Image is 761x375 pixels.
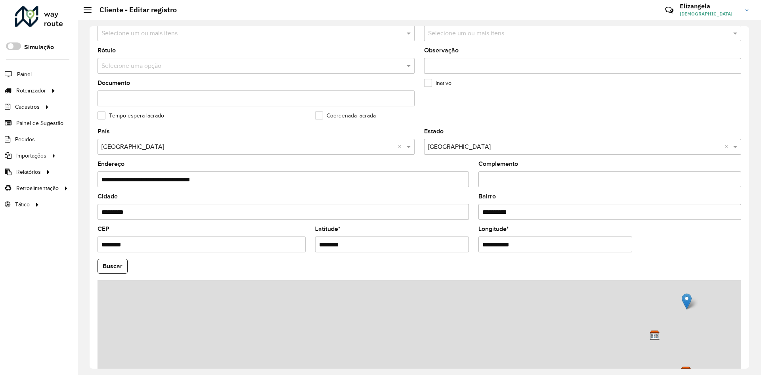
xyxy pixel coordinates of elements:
[24,42,54,52] label: Simulação
[478,159,518,169] label: Complemento
[478,192,496,201] label: Bairro
[315,112,376,120] label: Coordenada lacrada
[16,152,46,160] span: Importações
[16,87,46,95] span: Roteirizador
[98,78,130,88] label: Documento
[650,330,660,340] img: Revalle Beira Rio
[680,2,739,10] h3: Elizangela
[682,293,692,310] img: Marker
[424,46,459,55] label: Observação
[98,159,124,169] label: Endereço
[98,112,164,120] label: Tempo espera lacrado
[424,79,451,87] label: Inativo
[92,6,177,14] h2: Cliente - Editar registro
[680,10,739,17] span: [DEMOGRAPHIC_DATA]
[98,127,110,136] label: País
[15,135,35,144] span: Pedidos
[725,142,731,152] span: Clear all
[661,2,678,19] a: Contato Rápido
[98,224,109,234] label: CEP
[17,70,32,79] span: Painel
[98,46,116,55] label: Rótulo
[478,224,509,234] label: Longitude
[98,259,128,274] button: Buscar
[424,127,444,136] label: Estado
[15,103,40,111] span: Cadastros
[98,192,118,201] label: Cidade
[16,184,59,192] span: Retroalimentação
[16,168,41,176] span: Relatórios
[315,224,340,234] label: Latitude
[398,142,405,152] span: Clear all
[15,200,30,209] span: Tático
[16,119,63,127] span: Painel de Sugestão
